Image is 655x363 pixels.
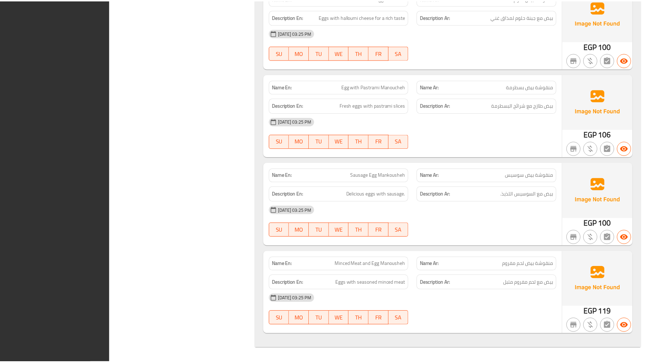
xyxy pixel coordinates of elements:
[274,225,289,236] span: SU
[354,225,369,236] span: TH
[605,319,620,333] button: Not has choices
[372,46,392,60] button: FR
[567,163,638,218] img: Ae5nvW7+0k+MAAAAAElFTkSuQmCC
[274,279,306,288] strong: Description En:
[375,225,389,236] span: FR
[511,83,558,91] span: منقوشة بيض بسطرمة
[423,13,454,22] strong: Description Ar:
[291,135,312,149] button: MO
[349,190,409,199] span: Delicious eggs with sausage.
[274,314,289,324] span: SU
[332,135,352,149] button: WE
[605,231,620,245] button: Not has choices
[605,53,620,67] button: Not has choices
[395,225,409,236] span: SA
[495,13,558,22] span: بيض مع جبنة حلوم لمذاق غني
[291,46,312,60] button: MO
[622,319,637,333] button: Available
[392,46,412,60] button: SA
[496,101,558,110] span: بيض طازج مع شرائح البسطرمة
[352,135,372,149] button: TH
[352,223,372,237] button: TH
[375,136,389,147] span: FR
[352,312,372,326] button: TH
[274,13,306,22] strong: Description En:
[392,135,412,149] button: SA
[274,172,295,179] strong: Name En:
[294,225,309,236] span: MO
[395,314,409,324] span: SA
[372,223,392,237] button: FR
[354,48,369,58] span: TH
[588,319,603,333] button: Purchased item
[372,312,392,326] button: FR
[372,135,392,149] button: FR
[567,252,638,307] img: Ae5nvW7+0k+MAAAAAElFTkSuQmCC
[423,172,443,179] strong: Name Ar:
[274,190,306,199] strong: Description En:
[342,101,409,110] span: Fresh eggs with pastrami slices
[603,128,616,142] span: 106
[312,312,332,326] button: TU
[571,142,586,156] button: Not branch specific item
[375,314,389,324] span: FR
[603,39,616,53] span: 100
[567,74,638,130] img: Ae5nvW7+0k+MAAAAAElFTkSuQmCC
[314,136,329,147] span: TU
[332,312,352,326] button: WE
[423,83,443,91] strong: Name Ar:
[588,142,603,156] button: Purchased item
[508,279,558,288] span: بيض مع لحم مفروم متبل
[352,46,372,60] button: TH
[278,30,317,36] span: [DATE] 03:25 PM
[344,83,409,91] span: Egg with Pastrami Manoucheh
[588,53,603,67] button: Purchased item
[335,225,349,236] span: WE
[603,217,616,231] span: 100
[353,172,409,179] span: Sausage Egg Mankousheh
[312,223,332,237] button: TU
[312,46,332,60] button: TU
[354,136,369,147] span: TH
[314,48,329,58] span: TU
[423,101,454,110] strong: Description Ar:
[354,314,369,324] span: TH
[274,83,295,91] strong: Name En:
[312,135,332,149] button: TU
[622,53,637,67] button: Available
[589,128,602,142] span: EGP
[291,223,312,237] button: MO
[337,261,409,268] span: Minced Meat and Egg Manousheh
[622,231,637,245] button: Available
[423,190,454,199] strong: Description Ar:
[271,46,292,60] button: SU
[507,261,558,268] span: منقوشة بيض لحم مفروم
[423,279,454,288] strong: Description Ar:
[395,48,409,58] span: SA
[509,172,558,179] span: منقوشة بيض سوسيس
[278,118,317,125] span: [DATE] 03:25 PM
[571,53,586,67] button: Not branch specific item
[589,217,602,231] span: EGP
[332,223,352,237] button: WE
[294,136,309,147] span: MO
[589,305,602,319] span: EGP
[274,136,289,147] span: SU
[294,314,309,324] span: MO
[291,312,312,326] button: MO
[314,225,329,236] span: TU
[271,223,292,237] button: SU
[375,48,389,58] span: FR
[335,136,349,147] span: WE
[314,314,329,324] span: TU
[274,261,295,268] strong: Name En:
[294,48,309,58] span: MO
[392,312,412,326] button: SA
[271,135,292,149] button: SU
[505,190,558,199] span: بيض مع السوسيس اللذيذ.
[271,312,292,326] button: SU
[571,319,586,333] button: Not branch specific item
[335,48,349,58] span: WE
[274,101,306,110] strong: Description En:
[589,39,602,53] span: EGP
